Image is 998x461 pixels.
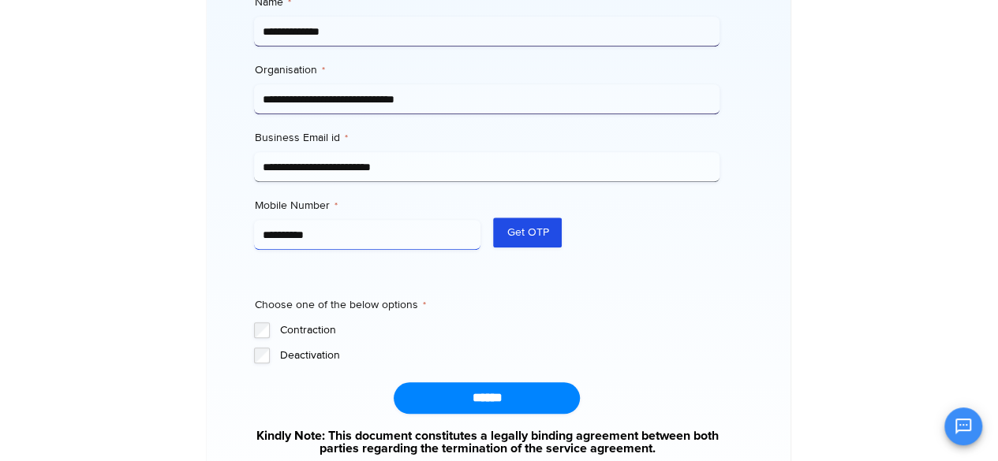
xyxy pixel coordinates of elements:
a: Kindly Note: This document constitutes a legally binding agreement between both parties regarding... [254,429,720,455]
legend: Choose one of the below options [254,297,425,313]
label: Mobile Number [254,198,480,214]
label: Business Email id [254,130,720,146]
label: Contraction [279,322,720,338]
button: Get OTP [493,217,562,247]
label: Organisation [254,62,720,78]
button: Open chat [944,407,982,445]
label: Deactivation [279,348,720,363]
